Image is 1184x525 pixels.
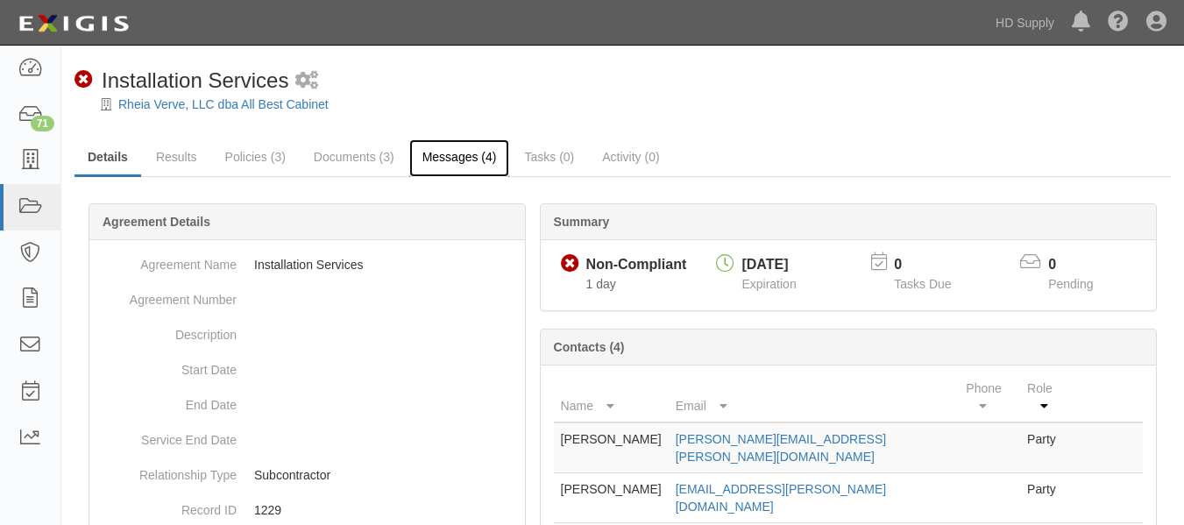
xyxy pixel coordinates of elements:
td: [PERSON_NAME] [554,473,669,523]
dt: Agreement Name [96,247,237,273]
img: logo-5460c22ac91f19d4615b14bd174203de0afe785f0fc80cf4dbbc73dc1793850b.png [13,8,134,39]
i: Non-Compliant [561,255,579,273]
i: Help Center - Complianz [1108,12,1129,33]
dt: Description [96,317,237,344]
i: Non-Compliant [74,71,93,89]
a: [EMAIL_ADDRESS][PERSON_NAME][DOMAIN_NAME] [676,482,886,514]
dt: Agreement Number [96,282,237,309]
dd: Subcontractor [96,458,518,493]
div: Non-Compliant [586,255,687,275]
dt: End Date [96,387,237,414]
a: Messages (4) [409,139,510,177]
a: Activity (0) [589,139,672,174]
p: 0 [1048,255,1115,275]
a: Documents (3) [301,139,408,174]
th: Phone [959,372,1020,422]
th: Email [669,372,960,422]
b: Summary [554,215,610,229]
span: Installation Services [102,68,288,92]
dd: Installation Services [96,247,518,282]
span: Pending [1048,277,1093,291]
td: [PERSON_NAME] [554,422,669,473]
td: Party [1020,473,1073,523]
dt: Relationship Type [96,458,237,484]
p: 0 [894,255,973,275]
dt: Start Date [96,352,237,379]
span: Since 09/22/2025 [586,277,616,291]
a: HD Supply [987,5,1063,40]
i: 2 scheduled workflows [295,72,318,90]
div: [DATE] [741,255,796,275]
a: [PERSON_NAME][EMAIL_ADDRESS][PERSON_NAME][DOMAIN_NAME] [676,432,886,464]
span: Expiration [741,277,796,291]
dt: Service End Date [96,422,237,449]
th: Name [554,372,669,422]
dt: Record ID [96,493,237,519]
div: 71 [31,116,54,131]
p: 1229 [254,501,518,519]
b: Agreement Details [103,215,210,229]
th: Role [1020,372,1073,422]
a: Rheia Verve, LLC dba All Best Cabinet [118,97,329,111]
a: Details [74,139,141,177]
a: Tasks (0) [511,139,587,174]
div: Installation Services [74,66,288,96]
b: Contacts (4) [554,340,625,354]
a: Results [143,139,210,174]
span: Tasks Due [894,277,951,291]
td: Party [1020,422,1073,473]
a: Policies (3) [212,139,299,174]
